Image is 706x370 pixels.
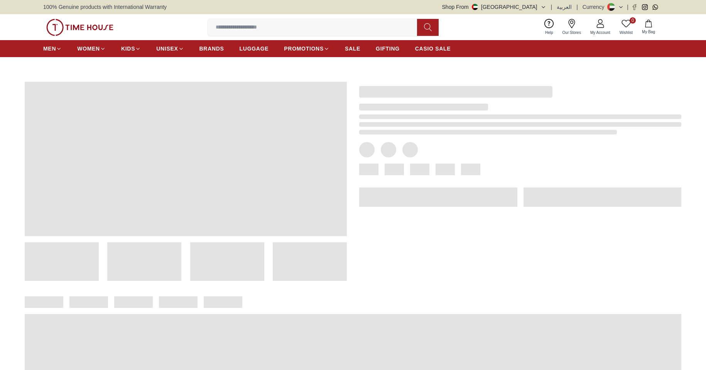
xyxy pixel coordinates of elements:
[121,42,141,56] a: KIDS
[284,45,324,52] span: PROMOTIONS
[345,42,360,56] a: SALE
[472,4,478,10] img: United Arab Emirates
[583,3,608,11] div: Currency
[43,45,56,52] span: MEN
[345,45,360,52] span: SALE
[559,30,584,35] span: Our Stores
[156,45,178,52] span: UNISEX
[616,30,636,35] span: Wishlist
[551,3,552,11] span: |
[557,3,572,11] button: العربية
[558,17,586,37] a: Our Stores
[642,4,648,10] a: Instagram
[637,18,660,36] button: My Bag
[652,4,658,10] a: Whatsapp
[240,42,269,56] a: LUGGAGE
[632,4,637,10] a: Facebook
[639,29,658,35] span: My Bag
[43,42,62,56] a: MEN
[46,19,113,36] img: ...
[576,3,578,11] span: |
[199,42,224,56] a: BRANDS
[630,17,636,24] span: 0
[199,45,224,52] span: BRANDS
[540,17,558,37] a: Help
[376,45,400,52] span: GIFTING
[77,42,106,56] a: WOMEN
[121,45,135,52] span: KIDS
[240,45,269,52] span: LUGGAGE
[415,45,451,52] span: CASIO SALE
[415,42,451,56] a: CASIO SALE
[542,30,556,35] span: Help
[43,3,167,11] span: 100% Genuine products with International Warranty
[284,42,329,56] a: PROMOTIONS
[376,42,400,56] a: GIFTING
[627,3,628,11] span: |
[156,42,184,56] a: UNISEX
[77,45,100,52] span: WOMEN
[615,17,637,37] a: 0Wishlist
[442,3,546,11] button: Shop From[GEOGRAPHIC_DATA]
[587,30,613,35] span: My Account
